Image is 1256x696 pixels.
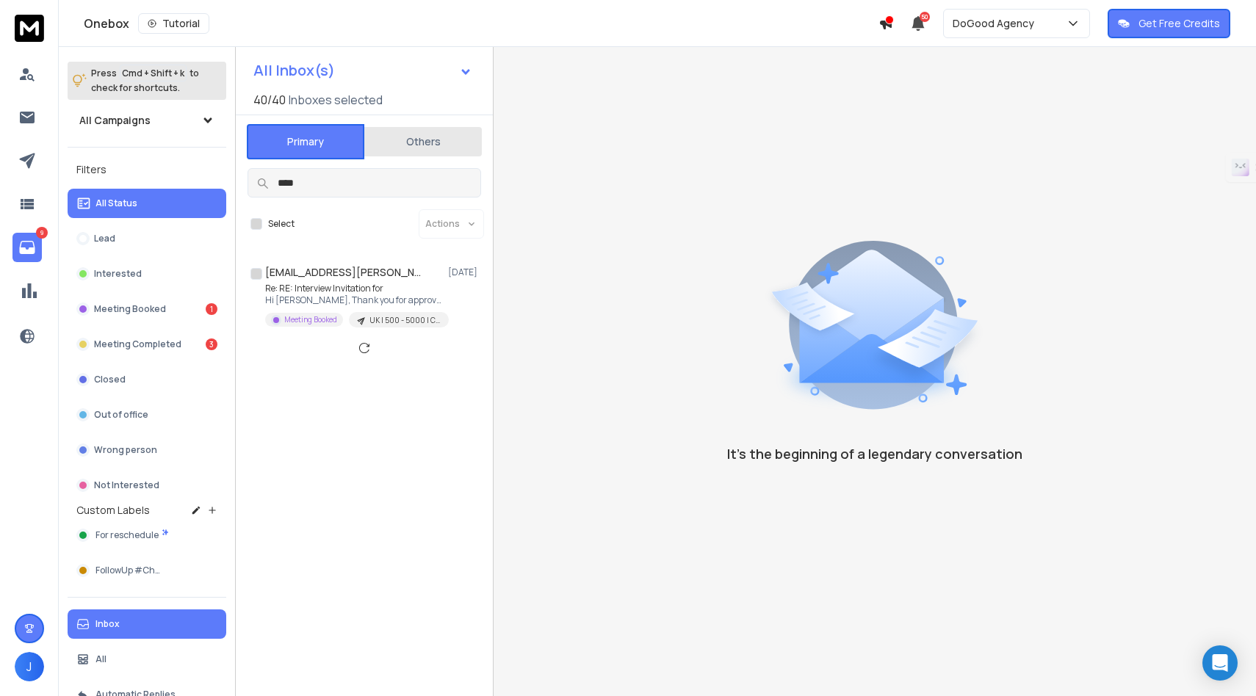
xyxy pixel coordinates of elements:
[68,259,226,289] button: Interested
[68,224,226,253] button: Lead
[36,227,48,239] p: 9
[68,645,226,674] button: All
[265,283,441,294] p: Re: RE: Interview Invitation for
[1108,9,1230,38] button: Get Free Credits
[265,294,441,306] p: Hi [PERSON_NAME], Thank you for approving
[94,303,166,315] p: Meeting Booked
[95,565,164,576] span: FollowUp #Chat
[68,159,226,180] h3: Filters
[94,374,126,385] p: Closed
[94,233,115,244] p: Lead
[242,56,484,85] button: All Inbox(s)
[953,16,1040,31] p: DoGood Agency
[94,409,148,421] p: Out of office
[95,197,137,209] p: All Status
[1202,645,1238,681] div: Open Intercom Messenger
[247,124,364,159] button: Primary
[448,267,481,278] p: [DATE]
[369,315,440,326] p: UK | 500 - 5000 | CEO
[920,12,930,22] span: 50
[84,13,878,34] div: Onebox
[68,435,226,465] button: Wrong person
[68,400,226,429] button: Out of office
[12,233,42,262] a: 9
[284,314,337,325] p: Meeting Booked
[79,113,151,128] h1: All Campaigns
[95,618,120,630] p: Inbox
[94,444,157,456] p: Wrong person
[68,471,226,500] button: Not Interested
[289,91,383,109] h3: Inboxes selected
[265,265,427,280] h1: [EMAIL_ADDRESS][PERSON_NAME][DOMAIN_NAME]
[68,106,226,135] button: All Campaigns
[91,66,199,95] p: Press to check for shortcuts.
[138,13,209,34] button: Tutorial
[68,609,226,639] button: Inbox
[206,338,217,350] div: 3
[68,365,226,394] button: Closed
[120,65,187,81] span: Cmd + Shift + k
[15,652,44,681] button: J
[253,63,335,78] h1: All Inbox(s)
[1138,16,1220,31] p: Get Free Credits
[364,126,482,158] button: Others
[68,189,226,218] button: All Status
[94,268,142,280] p: Interested
[68,556,226,585] button: FollowUp #Chat
[95,653,107,665] p: All
[68,294,226,324] button: Meeting Booked1
[727,443,1022,464] p: It’s the beginning of a legendary conversation
[94,479,159,491] p: Not Interested
[95,529,159,541] span: For reschedule
[253,91,286,109] span: 40 / 40
[268,218,295,230] label: Select
[94,338,181,350] p: Meeting Completed
[68,330,226,359] button: Meeting Completed3
[206,303,217,315] div: 1
[76,503,150,518] h3: Custom Labels
[68,521,226,550] button: For reschedule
